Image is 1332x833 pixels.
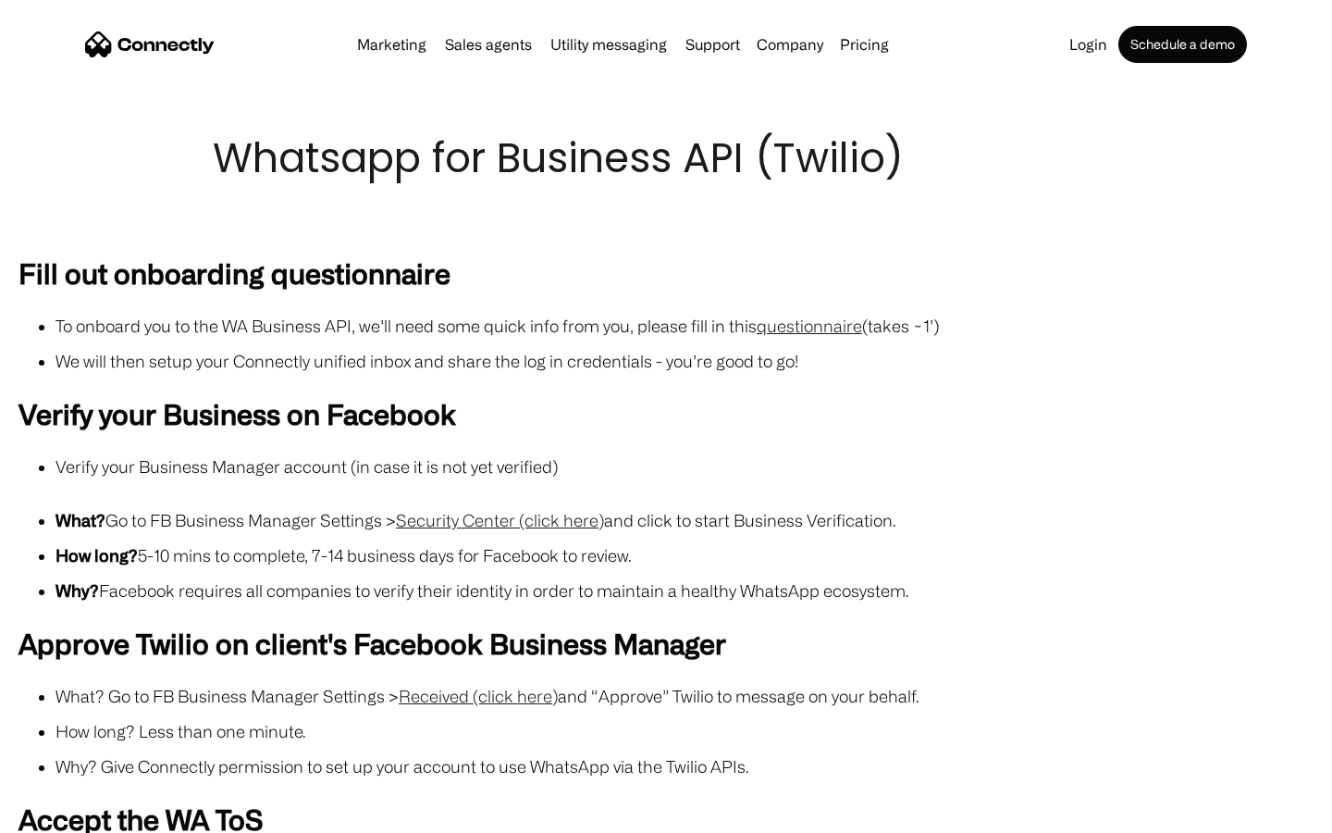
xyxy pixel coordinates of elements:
li: How long? Less than one minute. [55,718,1313,744]
a: Login [1062,37,1115,52]
a: Support [678,37,747,52]
li: Why? Give Connectly permission to set up your account to use WhatsApp via the Twilio APIs. [55,753,1313,779]
li: What? Go to FB Business Manager Settings > and “Approve” Twilio to message on your behalf. [55,683,1313,709]
a: Utility messaging [543,37,674,52]
div: Company [751,31,829,57]
a: home [85,31,215,58]
strong: What? [55,511,105,529]
li: Facebook requires all companies to verify their identity in order to maintain a healthy WhatsApp ... [55,578,1313,603]
strong: Fill out onboarding questionnaire [18,257,450,289]
ul: Language list [37,801,111,827]
strong: Approve Twilio on client's Facebook Business Manager [18,628,726,659]
li: Verify your Business Manager account (in case it is not yet verified) [55,454,1313,479]
a: questionnaire [757,317,862,335]
aside: Language selected: English [18,801,111,827]
strong: Verify your Business on Facebook [18,398,456,429]
li: To onboard you to the WA Business API, we’ll need some quick info from you, please fill in this (... [55,313,1313,339]
a: Sales agents [438,37,539,52]
h1: Whatsapp for Business API (Twilio) [213,130,1119,187]
li: We will then setup your Connectly unified inbox and share the log in credentials - you’re good to... [55,348,1313,374]
strong: How long? [55,546,138,565]
li: Go to FB Business Manager Settings > and click to start Business Verification. [55,507,1313,533]
a: Schedule a demo [1118,26,1247,63]
li: 5-10 mins to complete, 7-14 business days for Facebook to review. [55,542,1313,568]
a: Received (click here) [399,687,558,705]
strong: Why? [55,581,99,600]
a: Security Center (click here) [396,511,604,529]
div: Company [757,31,823,57]
a: Pricing [832,37,896,52]
a: Marketing [350,37,434,52]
